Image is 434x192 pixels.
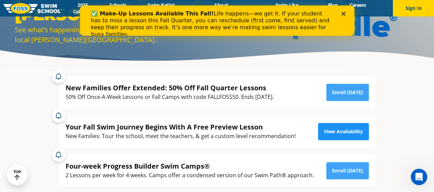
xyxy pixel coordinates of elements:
[318,123,369,140] a: View Availability
[80,5,354,36] iframe: Intercom live chat banner
[15,25,214,45] div: See what’s happening and find reasons to hit the water at your local [PERSON_NAME][GEOGRAPHIC_DATA].
[326,84,369,101] a: Enroll [DATE]
[11,5,253,32] div: Life happens—we get it. If your student has to miss a lesson this Fall Quarter, you can reschedul...
[66,132,296,141] div: New Families: Tour the school, meet the teachers, & get a custom level recommendation!
[326,162,369,179] a: Enroll [DATE]
[322,2,343,8] a: Blog
[66,161,314,171] div: Four-week Progress Builder Swim Camps®
[3,3,62,14] img: FOSS Swim School Logo
[62,2,104,15] a: 2025 Calendar
[66,171,314,180] div: 2 Lessons per week for 4 weeks. Camps offer a condensed version of our Swim Path® approach.
[66,92,274,102] div: 50% Off Once-A-Week Lessons or Fall Camps with code FALLFOSS50. Ends [DATE].
[66,83,274,92] div: New Families Offer Extended: 50% Off Fall Quarter Lessons
[13,170,21,180] div: TOP
[343,2,372,8] a: Careers
[190,2,252,15] a: About [PERSON_NAME]
[411,169,427,185] iframe: Intercom live chat
[261,6,268,10] div: Close
[104,2,132,8] a: Schools
[11,5,134,11] b: ✅ Make-Up Lessons Available This Fall!
[66,122,296,132] div: Your Fall Swim Journey Begins With A Free Preview Lesson
[132,2,190,15] a: Swim Path® Program
[252,2,322,15] a: Swim Like [PERSON_NAME]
